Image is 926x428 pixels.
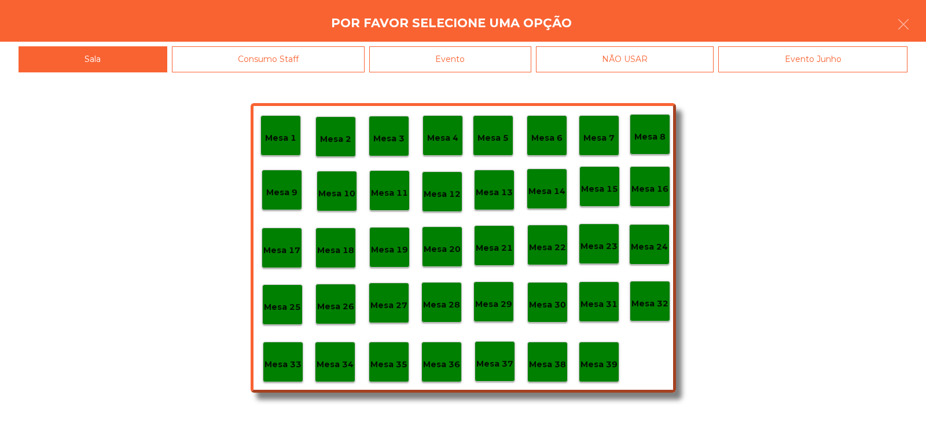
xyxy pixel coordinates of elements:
div: Consumo Staff [172,46,365,72]
p: Mesa 10 [318,187,355,200]
p: Mesa 3 [373,132,405,145]
p: Mesa 18 [317,244,354,257]
p: Mesa 36 [423,358,460,371]
div: Evento [369,46,531,72]
p: Mesa 38 [529,358,566,371]
p: Mesa 1 [265,131,296,145]
p: Mesa 22 [529,241,566,254]
div: Evento Junho [718,46,907,72]
p: Mesa 12 [424,188,461,201]
p: Mesa 13 [476,186,513,199]
p: Mesa 9 [266,186,297,199]
p: Mesa 28 [423,298,460,312]
p: Mesa 6 [531,131,563,145]
p: Mesa 15 [581,182,618,196]
p: Mesa 33 [264,358,302,371]
p: Mesa 30 [529,298,566,312]
p: Mesa 32 [631,297,668,310]
p: Mesa 37 [476,357,513,371]
div: Sala [19,46,167,72]
p: Mesa 31 [580,298,618,311]
p: Mesa 16 [631,182,668,196]
p: Mesa 27 [370,299,407,312]
p: Mesa 8 [634,130,666,144]
p: Mesa 7 [583,131,615,145]
p: Mesa 39 [580,358,618,371]
p: Mesa 35 [370,358,407,371]
p: Mesa 5 [477,131,509,145]
p: Mesa 14 [528,185,565,198]
p: Mesa 24 [631,240,668,254]
p: Mesa 4 [427,131,458,145]
p: Mesa 26 [317,300,354,313]
p: Mesa 25 [264,301,301,314]
p: Mesa 29 [475,298,512,311]
div: NÃO USAR [536,46,714,72]
p: Mesa 2 [320,133,351,146]
p: Mesa 20 [424,243,461,256]
p: Mesa 21 [476,242,513,255]
p: Mesa 23 [580,240,618,253]
h4: Por favor selecione uma opção [331,14,572,32]
p: Mesa 17 [263,244,300,257]
p: Mesa 19 [371,243,408,257]
p: Mesa 34 [317,358,354,371]
p: Mesa 11 [371,186,408,200]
